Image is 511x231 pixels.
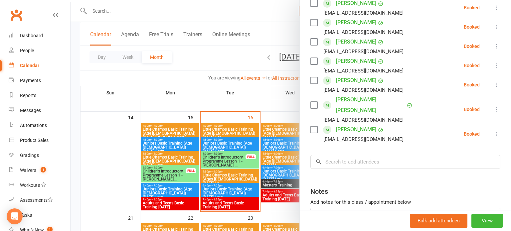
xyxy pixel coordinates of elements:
div: Booked [464,5,480,10]
a: Automations [9,118,70,133]
div: Gradings [20,153,39,158]
a: Messages [9,103,70,118]
a: [PERSON_NAME] [336,75,376,86]
div: [EMAIL_ADDRESS][DOMAIN_NAME] [323,86,404,94]
a: Tasks [9,208,70,223]
div: Product Sales [20,138,49,143]
div: [EMAIL_ADDRESS][DOMAIN_NAME] [323,47,404,56]
a: Reports [9,88,70,103]
div: Open Intercom Messenger [7,208,23,224]
div: Automations [20,123,47,128]
div: Add notes for this class / appointment below [310,198,500,206]
a: Calendar [9,58,70,73]
div: Messages [20,108,41,113]
div: Booked [464,25,480,29]
a: Product Sales [9,133,70,148]
div: Waivers [20,168,36,173]
div: Reports [20,93,36,98]
input: Search to add attendees [310,155,500,169]
a: Assessments [9,193,70,208]
a: People [9,43,70,58]
a: Clubworx [8,7,25,23]
div: [EMAIL_ADDRESS][DOMAIN_NAME] [323,66,404,75]
div: [EMAIL_ADDRESS][DOMAIN_NAME] [323,9,404,17]
a: [PERSON_NAME] [336,17,376,28]
div: [EMAIL_ADDRESS][DOMAIN_NAME] [323,135,404,144]
div: Calendar [20,63,39,68]
div: Workouts [20,182,40,188]
div: Notes [310,187,328,196]
button: Bulk add attendees [410,214,467,228]
div: [EMAIL_ADDRESS][DOMAIN_NAME] [323,28,404,37]
a: [PERSON_NAME] [336,37,376,47]
a: Gradings [9,148,70,163]
a: [PERSON_NAME] [336,56,376,66]
a: [PERSON_NAME] [336,124,376,135]
div: People [20,48,34,53]
div: Booked [464,44,480,49]
a: Dashboard [9,28,70,43]
button: View [471,214,503,228]
div: Booked [464,132,480,136]
div: Assessments [20,197,53,203]
a: [PERSON_NAME] [PERSON_NAME] [336,94,405,116]
div: Payments [20,78,41,83]
a: Waivers 1 [9,163,70,178]
div: Booked [464,107,480,112]
div: Booked [464,82,480,87]
span: 1 [41,167,46,173]
div: [EMAIL_ADDRESS][DOMAIN_NAME] [323,116,404,124]
a: Workouts [9,178,70,193]
div: Dashboard [20,33,43,38]
div: Tasks [20,212,32,218]
div: Booked [464,63,480,68]
a: Payments [9,73,70,88]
